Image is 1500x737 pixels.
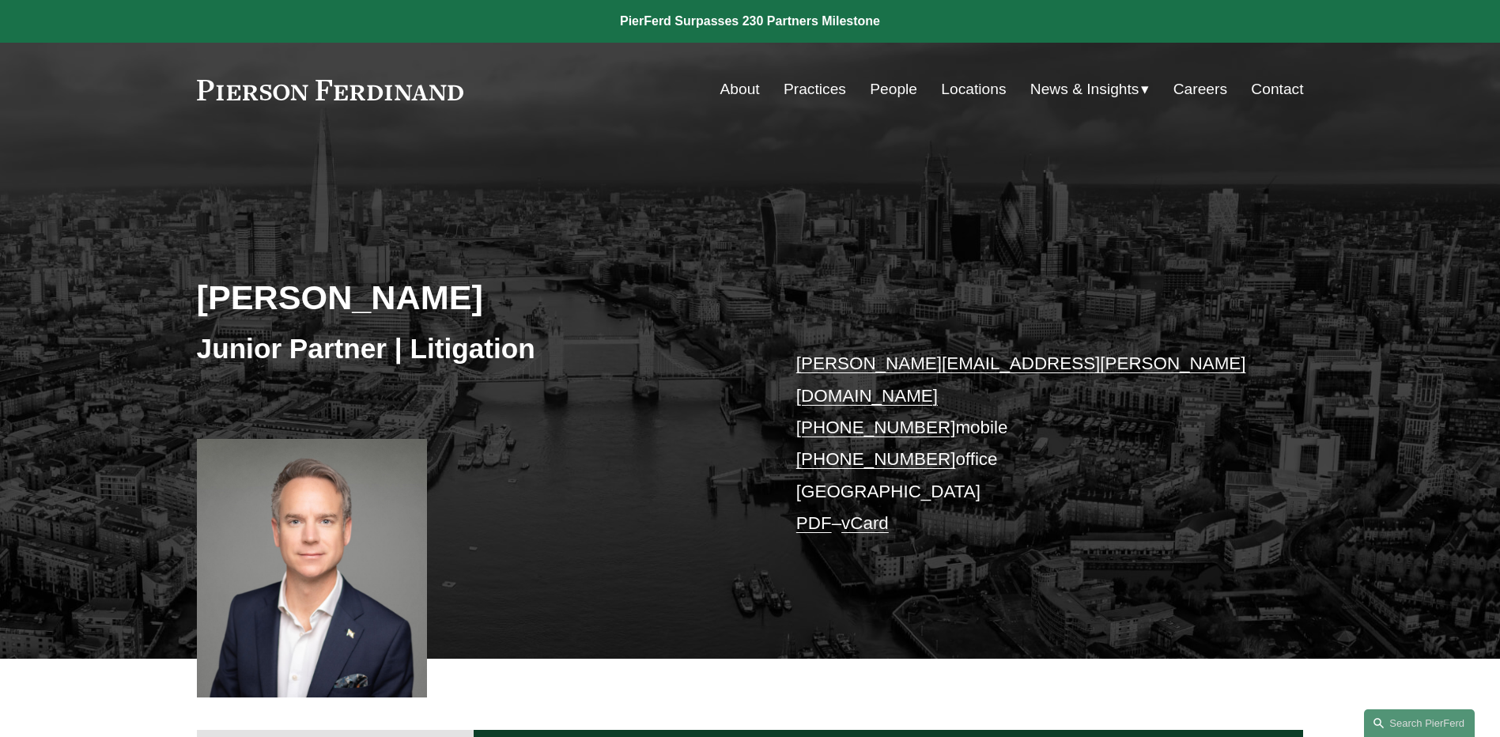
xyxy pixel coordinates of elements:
[197,331,750,366] h3: Junior Partner | Litigation
[796,348,1257,539] p: mobile office [GEOGRAPHIC_DATA] –
[197,277,750,318] h2: [PERSON_NAME]
[796,513,832,533] a: PDF
[1251,74,1303,104] a: Contact
[720,74,760,104] a: About
[796,449,956,469] a: [PHONE_NUMBER]
[784,74,846,104] a: Practices
[941,74,1006,104] a: Locations
[1030,76,1139,104] span: News & Insights
[841,513,889,533] a: vCard
[1364,709,1475,737] a: Search this site
[796,353,1246,405] a: [PERSON_NAME][EMAIL_ADDRESS][PERSON_NAME][DOMAIN_NAME]
[796,418,956,437] a: [PHONE_NUMBER]
[1173,74,1227,104] a: Careers
[1030,74,1150,104] a: folder dropdown
[870,74,917,104] a: People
